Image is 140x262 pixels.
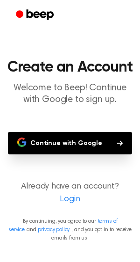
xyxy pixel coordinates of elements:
[38,227,70,233] a: privacy policy
[8,132,132,154] button: Continue with Google
[9,6,62,24] a: Beep
[7,82,133,106] p: Welcome to Beep! Continue with Google to sign up.
[7,217,133,242] p: By continuing, you agree to our and , and you opt in to receive emails from us.
[9,193,131,206] a: Login
[7,60,133,75] h1: Create an Account
[7,181,133,206] p: Already have an account?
